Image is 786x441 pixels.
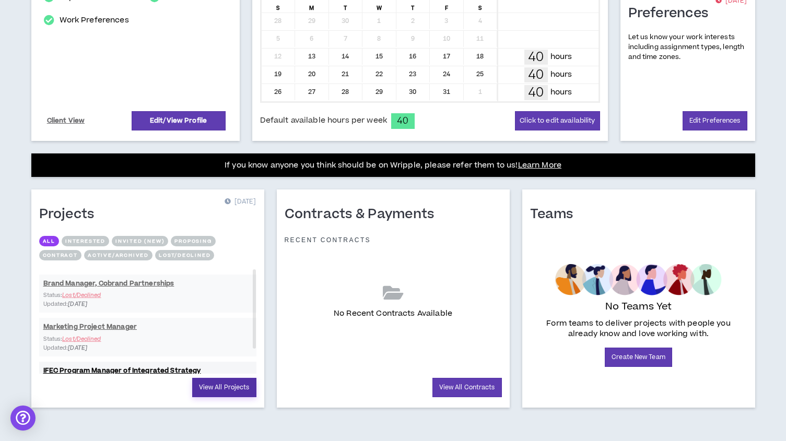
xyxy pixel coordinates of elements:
button: All [39,236,59,246]
button: Click to edit availability [515,111,600,130]
h1: Teams [530,206,581,223]
div: Open Intercom Messenger [10,406,36,431]
button: Lost/Declined [155,250,214,260]
a: View All Contracts [432,378,502,397]
h1: Contracts & Payments [285,206,442,223]
p: Recent Contracts [285,236,371,244]
button: Active/Archived [84,250,152,260]
a: Edit/View Profile [132,111,226,130]
button: Proposing [171,236,215,246]
p: Form teams to deliver projects with people you already know and love working with. [534,318,743,339]
h1: Projects [39,206,102,223]
p: [DATE] [225,197,256,207]
p: If you know anyone you think should be on Wripple, please refer them to us! [225,159,561,172]
img: empty [555,264,722,295]
p: hours [550,51,572,63]
a: IFEC Program Manager of Integrated Strategy [39,366,256,376]
a: Create New Team [605,348,672,367]
p: Let us know your work interests including assignment types, length and time zones. [628,32,747,63]
p: hours [550,87,572,98]
p: No Teams Yet [605,300,672,314]
button: Interested [62,236,109,246]
button: Invited (new) [112,236,168,246]
p: No Recent Contracts Available [334,308,452,319]
a: Learn More [518,160,561,171]
h1: Preferences [628,5,717,22]
a: Edit Preferences [683,111,747,130]
a: View All Projects [192,378,256,397]
a: Client View [45,112,87,130]
button: Contract [39,250,81,260]
span: Default available hours per week [260,115,387,126]
p: hours [550,69,572,80]
a: Work Preferences [60,14,128,27]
